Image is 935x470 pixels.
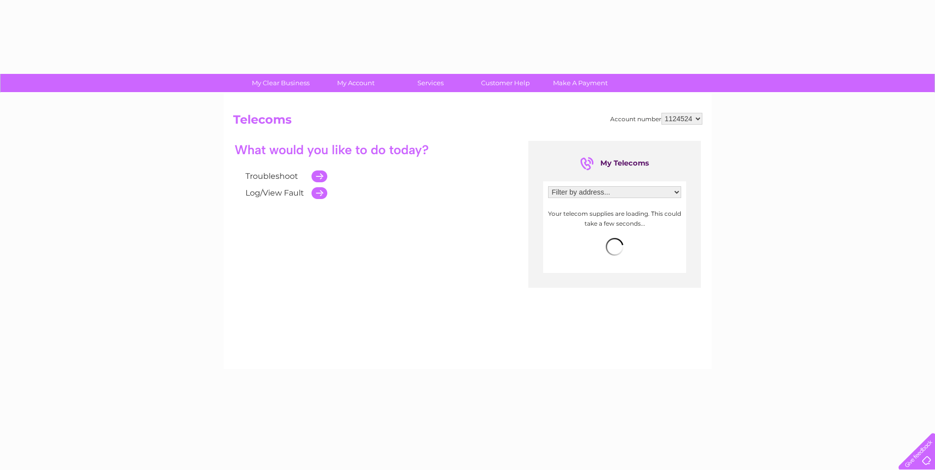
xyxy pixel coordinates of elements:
[315,74,396,92] a: My Account
[245,188,304,198] a: Log/View Fault
[245,171,298,181] a: Troubleshoot
[606,238,623,256] img: loading
[610,113,702,125] div: Account number
[240,74,321,92] a: My Clear Business
[548,209,681,228] p: Your telecom supplies are loading. This could take a few seconds...
[540,74,621,92] a: Make A Payment
[233,113,702,132] h2: Telecoms
[465,74,546,92] a: Customer Help
[580,156,649,171] div: My Telecoms
[390,74,471,92] a: Services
